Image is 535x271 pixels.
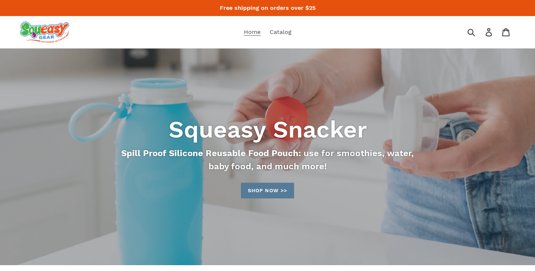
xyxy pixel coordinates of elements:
span: Catalog [270,28,292,36]
a: Catalog [266,27,295,38]
input: Search [470,24,490,40]
img: squeasy gear snacker portable food pouch [20,22,69,43]
span: Home [244,28,261,36]
a: Shop now >>: Catalog [241,183,294,198]
h2: Squeasy Snacker [69,115,466,144]
p: use for smoothies, water, baby food, and much more! [119,147,416,173]
a: Home [240,27,264,38]
strong: Spill Proof Silicone Reusable Food Pouch: [121,148,301,158]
